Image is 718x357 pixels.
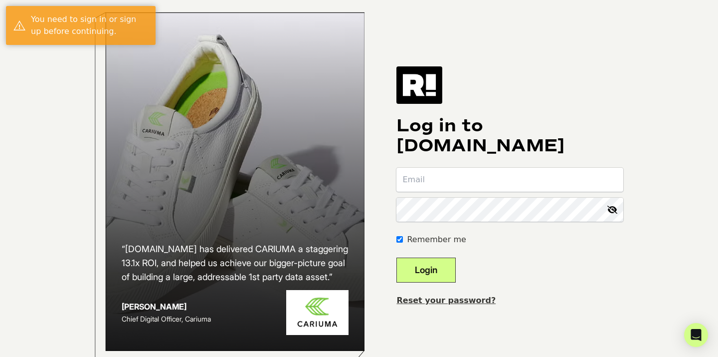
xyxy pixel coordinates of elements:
h2: “[DOMAIN_NAME] has delivered CARIUMA a staggering 13.1x ROI, and helped us achieve our bigger-pic... [122,242,349,284]
a: Reset your password? [396,296,496,305]
span: Chief Digital Officer, Cariuma [122,315,211,323]
div: Open Intercom Messenger [684,323,708,347]
input: Email [396,168,623,192]
img: Retention.com [396,66,442,103]
img: Cariuma [286,290,349,336]
label: Remember me [407,234,466,246]
strong: [PERSON_NAME] [122,302,186,312]
button: Login [396,258,456,283]
h1: Log in to [DOMAIN_NAME] [396,116,623,156]
div: You need to sign in or sign up before continuing. [31,13,148,37]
